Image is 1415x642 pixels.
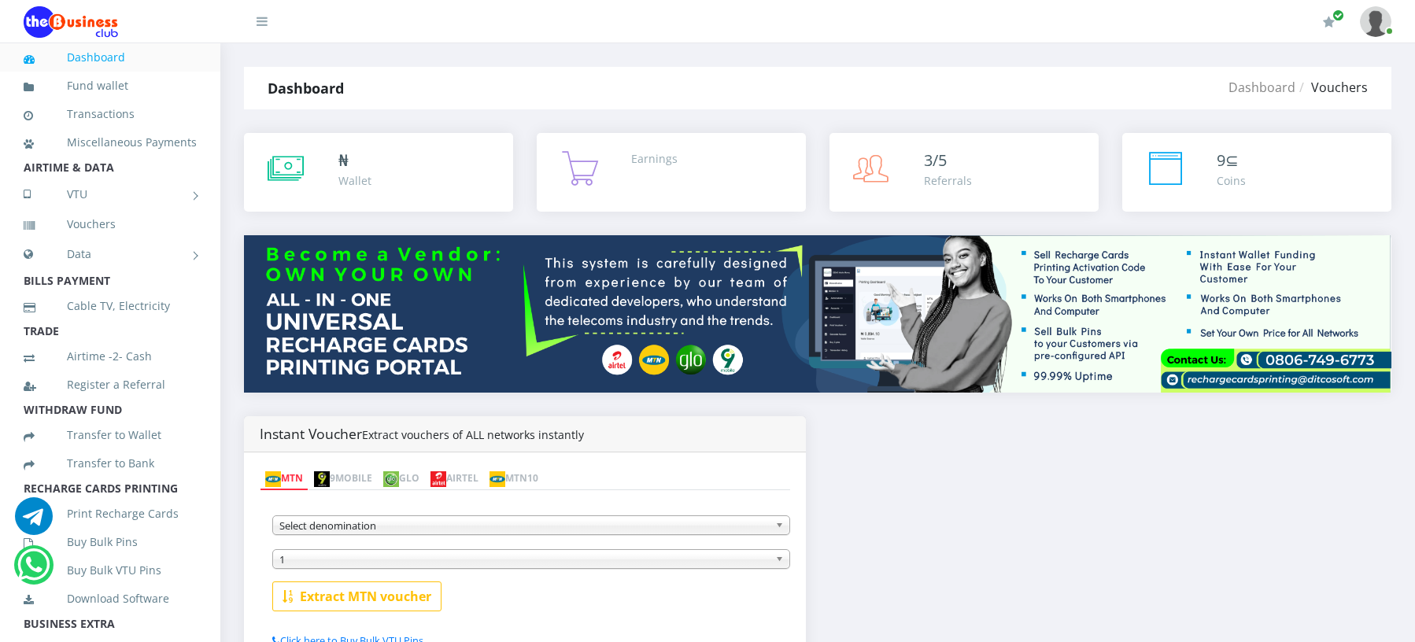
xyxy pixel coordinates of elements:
a: Airtime -2- Cash [24,338,197,374]
a: Fund wallet [24,68,197,104]
a: Print Recharge Cards [24,496,197,532]
div: ⊆ [1217,149,1246,172]
a: 3/5 Referrals [829,133,1099,212]
div: Coins [1217,172,1246,189]
a: VTU [24,175,197,214]
a: AIRTEL [425,468,484,490]
div: Wallet [338,172,371,189]
img: 9mobile.png [314,471,330,487]
a: ₦ Wallet [244,133,513,212]
a: Chat for support [15,509,53,535]
small: Extract vouchers of ALL networks instantly [362,427,584,442]
a: Transfer to Wallet [24,417,197,453]
span: 3/5 [924,149,947,171]
a: 9MOBILE [308,468,378,490]
a: Earnings [537,133,806,212]
img: Logo [24,6,118,38]
li: Vouchers [1295,78,1368,97]
a: Cable TV, Electricity [24,288,197,324]
a: Dashboard [1228,79,1295,96]
a: MTN10 [484,468,544,490]
a: Buy Bulk VTU Pins [24,552,197,588]
div: ₦ [338,149,371,172]
a: Register a Referral [24,367,197,403]
strong: Dashboard [268,79,344,98]
h4: Instant Voucher [260,426,790,442]
i: Renew/Upgrade Subscription [1323,16,1335,28]
img: multitenant_rcp.png [244,235,1391,393]
a: Download Software [24,581,197,617]
span: 1 [279,550,769,569]
a: Chat for support [17,558,50,584]
img: User [1360,6,1391,37]
div: Referrals [924,172,972,189]
a: Transactions [24,96,197,132]
div: Earnings [631,150,678,167]
a: Data [24,234,197,274]
a: Transfer to Bank [24,445,197,481]
span: Renew/Upgrade Subscription [1332,9,1344,21]
a: Miscellaneous Payments [24,124,197,160]
a: Dashboard [24,39,197,76]
img: mtn.png [265,471,281,487]
b: Extract MTN voucher [300,588,431,605]
a: Vouchers [24,206,197,242]
img: glo.png [383,471,399,487]
img: airtel.png [430,471,446,487]
img: mtn.png [490,471,505,487]
span: 9 [1217,149,1225,171]
a: MTN [260,468,308,490]
span: Select denomination [279,516,769,535]
a: Buy Bulk Pins [24,524,197,560]
button: Extract MTN voucher [272,581,441,611]
a: GLO [378,468,425,490]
